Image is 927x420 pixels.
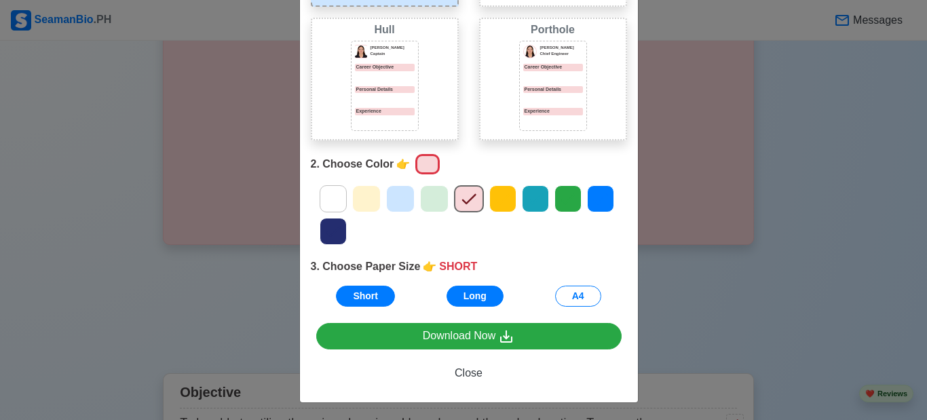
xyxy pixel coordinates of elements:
[371,45,415,51] p: [PERSON_NAME]
[316,323,622,349] a: Download Now
[423,328,515,345] div: Download Now
[523,108,583,115] div: Experience
[355,86,415,94] p: Personal Details
[355,64,415,71] p: Career Objective
[483,22,623,38] div: Porthole
[523,64,583,71] div: Career Objective
[355,108,415,115] p: Experience
[311,151,627,177] div: 2. Choose Color
[439,259,477,275] span: SHORT
[540,45,583,51] p: [PERSON_NAME]
[396,156,410,172] span: point
[523,86,583,94] div: Personal Details
[316,360,622,386] button: Close
[540,51,583,57] p: Chief Engineer
[336,286,395,307] button: Short
[371,51,415,57] p: Captain
[423,259,436,275] span: point
[455,367,483,379] span: Close
[555,286,601,307] button: A4
[447,286,504,307] button: Long
[311,259,627,275] div: 3. Choose Paper Size
[315,22,455,38] div: Hull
